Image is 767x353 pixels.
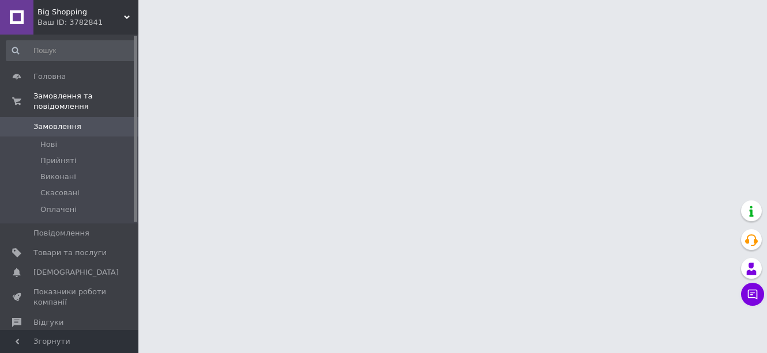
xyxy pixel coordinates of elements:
[40,204,77,215] span: Оплачені
[33,91,138,112] span: Замовлення та повідомлення
[6,40,136,61] input: Пошук
[741,283,764,306] button: Чат з покупцем
[40,139,57,150] span: Нові
[33,287,107,308] span: Показники роботи компанії
[37,17,138,28] div: Ваш ID: 3782841
[33,122,81,132] span: Замовлення
[33,267,119,278] span: [DEMOGRAPHIC_DATA]
[37,7,124,17] span: Big Shopping
[40,155,76,166] span: Прийняті
[33,317,63,328] span: Відгуки
[33,228,89,238] span: Повідомлення
[40,188,80,198] span: Скасовані
[33,71,66,82] span: Головна
[40,172,76,182] span: Виконані
[33,248,107,258] span: Товари та послуги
